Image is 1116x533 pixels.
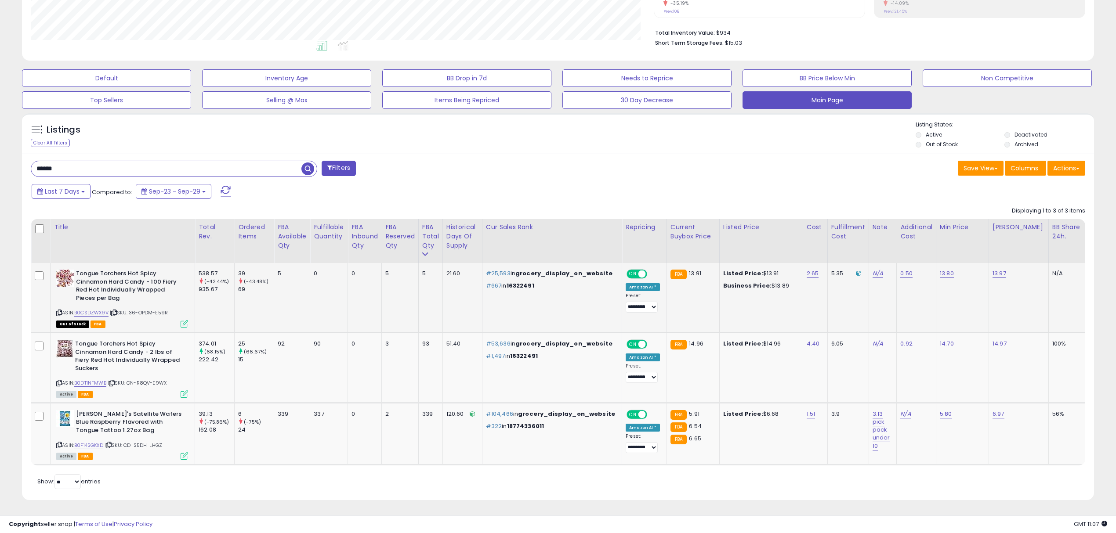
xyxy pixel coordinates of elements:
div: 162.08 [199,426,234,434]
a: 6.97 [993,410,1004,418]
b: Listed Price: [723,410,763,418]
div: Preset: [626,293,660,313]
button: Filters [322,161,356,176]
div: 3 [385,340,412,348]
a: 2.65 [807,269,819,278]
a: 13.97 [993,269,1006,278]
span: FBA [91,321,105,328]
button: 30 Day Decrease [562,91,732,109]
span: 6.65 [689,434,701,443]
b: Tongue Torchers Hot Spicy Cinnamon Hard Candy - 2 lbs of Fiery Red Hot Individually Wrapped Suckers [75,340,182,375]
img: 51IXp9oE+cL._SL40_.jpg [56,410,74,427]
button: BB Price Below Min [743,69,912,87]
div: ASIN: [56,270,188,327]
a: B0CSDZWX9V [74,309,109,317]
div: 538.57 [199,270,234,277]
button: Needs to Reprice [562,69,732,87]
div: 93 [422,340,436,348]
div: Min Price [940,223,985,232]
small: Prev: 121.45% [884,9,907,14]
span: | SKU: CN-R8QV-E9WX [108,379,167,386]
div: 2 [385,410,412,418]
div: Cur Sales Rank [486,223,618,232]
span: #104,466 [486,410,513,418]
div: 6.05 [831,340,862,348]
div: Clear All Filters [31,139,70,147]
div: Preset: [626,433,660,453]
small: FBA [670,422,687,432]
span: 13.91 [689,269,701,277]
a: Terms of Use [75,520,112,528]
span: OFF [646,411,660,418]
div: Title [54,223,191,232]
div: 339 [422,410,436,418]
div: FBA Reserved Qty [385,223,415,250]
span: 16322491 [507,281,534,290]
a: B0DT1NFMWB [74,379,106,387]
div: FBA inbound Qty [351,223,378,250]
small: FBA [670,435,687,444]
p: in [486,422,615,430]
span: | SKU: 36-OPDM-E59R [110,309,168,316]
div: Displaying 1 to 3 of 3 items [1012,207,1085,215]
b: Listed Price: [723,339,763,348]
div: ASIN: [56,340,188,397]
h5: Listings [47,124,80,136]
div: 120.60 [446,410,475,418]
div: 15 [238,356,274,364]
span: grocery_display_on_website [518,410,615,418]
div: Preset: [626,363,660,383]
span: FBA [78,453,93,460]
button: Inventory Age [202,69,371,87]
div: Total Rev. [199,223,231,241]
div: 39 [238,270,274,277]
span: Sep-23 - Sep-29 [149,187,200,196]
div: Ordered Items [238,223,270,241]
span: Show: entries [37,477,101,486]
div: 24 [238,426,274,434]
div: 935.67 [199,285,234,293]
div: $6.68 [723,410,796,418]
p: in [486,270,615,277]
div: 5.35 [831,270,862,277]
span: Compared to: [92,188,132,196]
div: 100% [1052,340,1081,348]
button: Save View [958,161,1004,176]
span: | SKU: CD-S5DH-LHGZ [105,442,162,449]
button: BB Drop in 7d [382,69,551,87]
div: 374.01 [199,340,234,348]
small: (66.67%) [244,348,267,355]
span: #25,593 [486,269,511,277]
b: Total Inventory Value: [655,29,715,36]
span: grocery_display_on_website [515,269,612,277]
span: #1,497 [486,352,505,360]
a: N/A [873,269,883,278]
button: Non Competitive [923,69,1092,87]
li: $934 [655,27,1079,37]
small: (68.15%) [204,348,225,355]
label: Active [926,131,942,138]
div: Amazon AI * [626,283,660,291]
a: 5.80 [940,410,952,418]
span: FBA [78,391,93,398]
div: 0 [351,410,375,418]
img: 51M3iVKzRIL._SL40_.jpg [56,270,74,287]
a: 1.51 [807,410,815,418]
span: Columns [1011,164,1038,173]
span: 6.54 [689,422,702,430]
small: FBA [670,340,687,349]
div: 222.42 [199,356,234,364]
span: All listings currently available for purchase on Amazon [56,391,76,398]
div: FBA Total Qty [422,223,439,250]
span: ON [627,270,638,278]
span: 18774336011 [507,422,544,430]
span: grocery_display_on_website [515,339,612,348]
label: Deactivated [1015,131,1047,138]
button: Default [22,69,191,87]
div: Historical Days Of Supply [446,223,478,250]
div: $14.96 [723,340,796,348]
div: 51.40 [446,340,475,348]
div: 21.60 [446,270,475,277]
div: 337 [314,410,341,418]
div: 92 [278,340,303,348]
